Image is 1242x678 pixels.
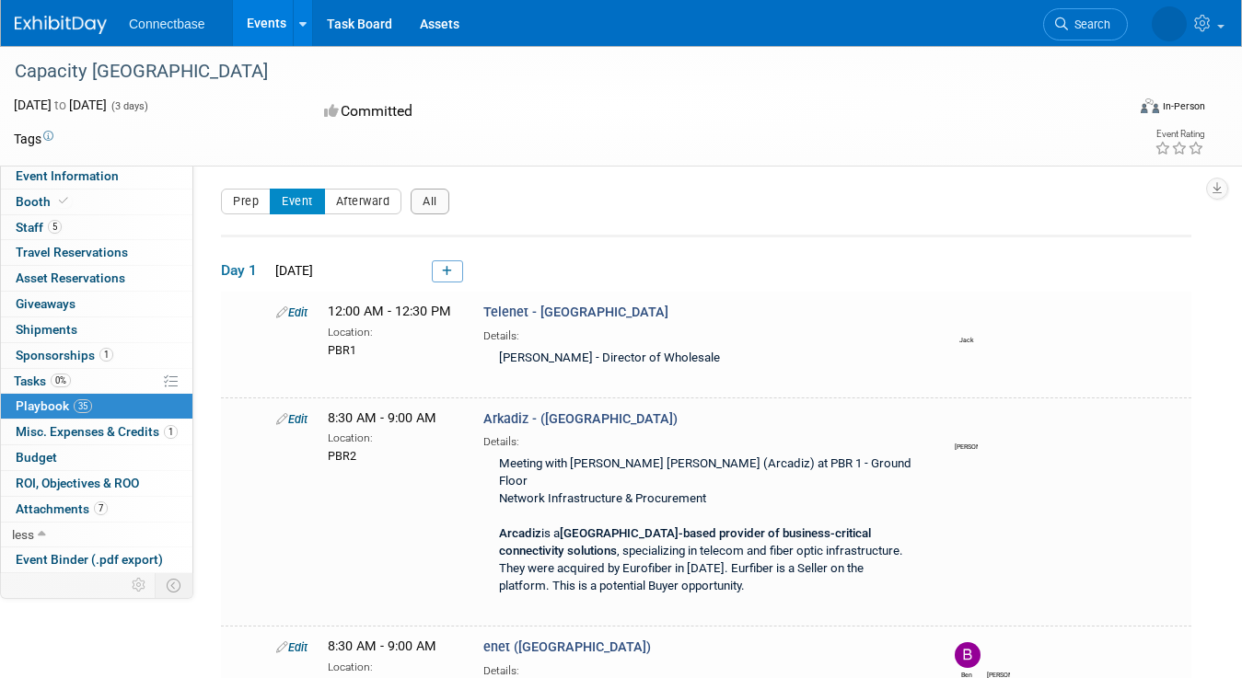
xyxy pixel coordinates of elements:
[276,640,308,654] a: Edit
[483,305,668,320] span: Telenet - [GEOGRAPHIC_DATA]
[16,476,139,490] span: ROI, Objectives & ROO
[1,394,192,419] a: Playbook35
[51,373,71,387] span: 0%
[1,190,192,214] a: Booth
[483,450,923,603] div: Meeting with [PERSON_NAME] [PERSON_NAME] (Arcadiz) at PBR 1 - Ground Floor Network Infrastructure...
[328,638,436,654] span: 8:30 AM - 9:00 AM
[483,344,923,374] div: [PERSON_NAME] - Director of Wholesale
[270,263,313,278] span: [DATE]
[955,440,978,452] div: John Giblin
[1,497,192,522] a: Attachments7
[276,305,308,319] a: Edit
[955,642,981,668] img: Ben Edmond
[15,16,107,34] img: ExhibitDay
[8,55,1104,88] div: Capacity [GEOGRAPHIC_DATA]
[1,343,192,368] a: Sponsorships1
[1152,6,1187,41] img: John Giblin
[987,642,1013,668] img: John Giblin
[16,194,72,209] span: Booth
[1162,99,1205,113] div: In-Person
[483,639,651,655] span: enet ([GEOGRAPHIC_DATA])
[1,471,192,496] a: ROI, Objectives & ROO
[1029,96,1205,123] div: Event Format
[483,429,923,450] div: Details:
[16,424,178,439] span: Misc. Expenses & Credits
[129,17,205,31] span: Connectbase
[156,573,193,597] td: Toggle Event Tabs
[16,245,128,259] span: Travel Reservations
[12,527,34,542] span: less
[270,189,325,214] button: Event
[1,292,192,316] a: Giveaways
[16,450,57,465] span: Budget
[16,322,77,337] span: Shipments
[16,220,62,235] span: Staff
[221,260,267,281] span: Day 1
[221,189,271,214] button: Prep
[1155,130,1204,139] div: Event Rating
[483,323,923,344] div: Details:
[48,220,62,234] span: 5
[324,189,402,214] button: Afterward
[499,526,541,540] b: Arcadiz
[483,411,678,427] span: Arkadiz - ([GEOGRAPHIC_DATA])
[16,348,113,362] span: Sponsorships
[1068,17,1110,31] span: Search
[1,317,192,342] a: Shipments
[328,410,436,426] span: 8:30 AM - 9:00 AM
[1,266,192,291] a: Asset Reservations
[16,501,108,516] span: Attachments
[319,96,697,128] div: Committed
[59,196,68,206] i: Booth reservation complete
[1,523,192,547] a: less
[16,552,163,567] span: Event Binder (.pdf export)
[14,130,53,148] td: Tags
[164,425,178,439] span: 1
[328,340,456,359] div: PBR1
[955,414,981,440] img: John Giblin
[110,100,148,112] span: (3 days)
[328,446,456,465] div: PBR2
[14,98,107,112] span: [DATE] [DATE]
[94,501,108,515] span: 7
[411,189,449,214] button: All
[328,304,451,319] span: 12:00 AM - 12:30 PM
[16,168,119,183] span: Event Information
[328,657,456,675] div: Location:
[14,373,71,388] span: Tasks
[16,270,125,285] span: Asset Reservations
[955,307,981,333] img: Jack Davey
[16,296,75,311] span: Giveaways
[1,164,192,189] a: Event Information
[328,428,456,446] div: Location:
[1,240,192,265] a: Travel Reservations
[1,215,192,240] a: Staff5
[99,348,113,362] span: 1
[1,445,192,470] a: Budget
[1,369,192,394] a: Tasks0%
[955,333,978,345] div: Jack Davey
[52,98,69,112] span: to
[499,526,871,557] b: [GEOGRAPHIC_DATA]-based provider of business-critical connectivity solutions
[1043,8,1128,40] a: Search
[328,322,456,340] div: Location:
[276,412,308,426] a: Edit
[16,398,92,413] span: Playbook
[1,547,192,572] a: Event Binder (.pdf export)
[74,399,92,413] span: 35
[1,419,192,444] a: Misc. Expenses & Credits1
[123,573,156,597] td: Personalize Event Tab Strip
[1141,98,1159,113] img: Format-Inperson.png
